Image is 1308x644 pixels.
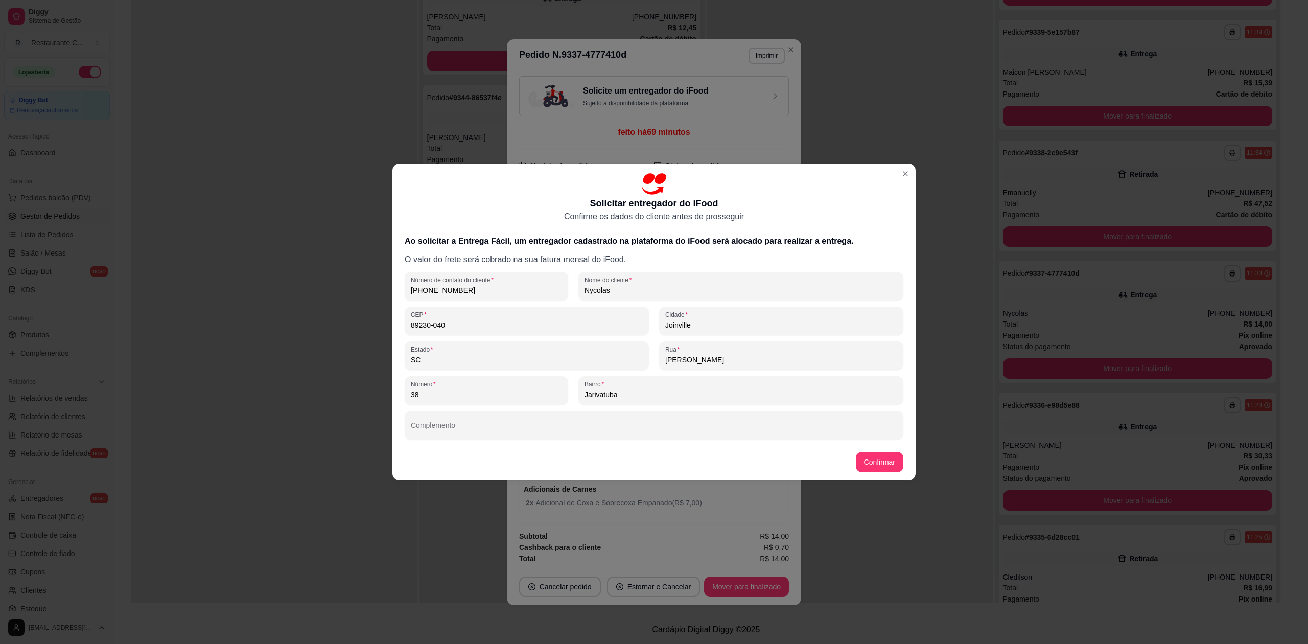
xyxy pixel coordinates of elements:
input: Número de contato do cliente [411,285,562,295]
input: Rua [665,355,897,365]
label: Bairro [585,380,608,388]
p: Confirme os dados do cliente antes de prosseguir [564,211,744,223]
input: CEP [411,320,643,330]
button: Close [897,166,914,182]
input: Estado [411,355,643,365]
label: Nome do cliente [585,275,635,284]
input: Complemento [411,424,897,434]
button: Confirmar [856,452,903,472]
label: Rua [665,345,683,354]
label: CEP [411,310,430,319]
input: Número [411,389,562,400]
input: Bairro [585,389,897,400]
p: Solicitar entregador do iFood [590,196,718,211]
h3: Ao solicitar a Entrega Fácil, um entregador cadastrado na plataforma do iFood será alocado para r... [405,235,903,247]
label: Número [411,380,439,388]
label: Número de contato do cliente [411,275,497,284]
input: Nome do cliente [585,285,897,295]
p: O valor do frete será cobrado na sua fatura mensal do iFood. [405,254,903,266]
input: Cidade [665,320,897,330]
label: Estado [411,345,436,354]
label: Cidade [665,310,691,319]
